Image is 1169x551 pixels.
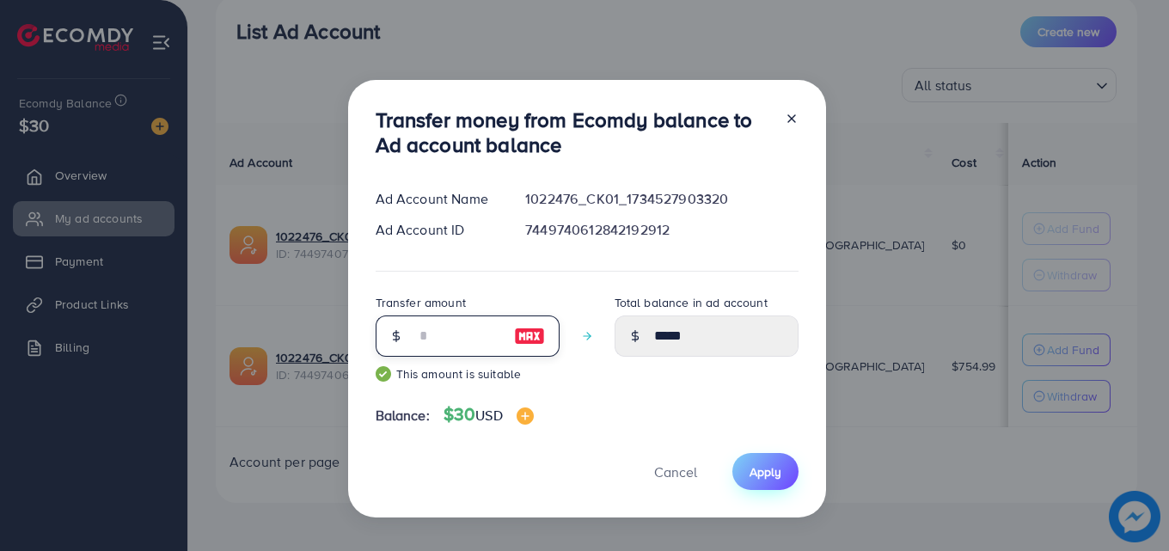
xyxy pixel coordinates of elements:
[517,407,534,425] img: image
[376,406,430,425] span: Balance:
[376,365,560,383] small: This amount is suitable
[615,294,768,311] label: Total balance in ad account
[376,107,771,157] h3: Transfer money from Ecomdy balance to Ad account balance
[362,189,512,209] div: Ad Account Name
[654,462,697,481] span: Cancel
[511,220,811,240] div: 7449740612842192912
[732,453,799,490] button: Apply
[475,406,502,425] span: USD
[633,453,719,490] button: Cancel
[376,366,391,382] img: guide
[514,326,545,346] img: image
[362,220,512,240] div: Ad Account ID
[444,404,534,425] h4: $30
[511,189,811,209] div: 1022476_CK01_1734527903320
[750,463,781,481] span: Apply
[376,294,466,311] label: Transfer amount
